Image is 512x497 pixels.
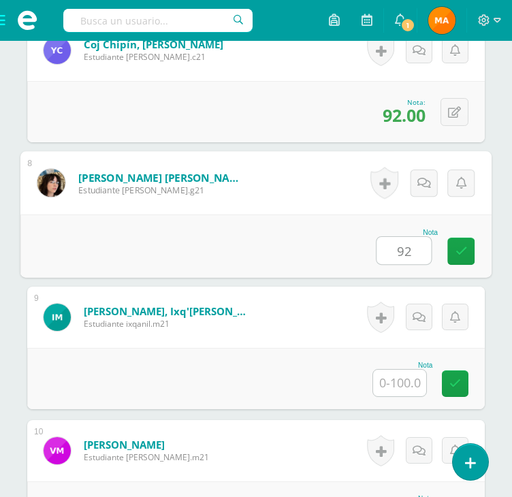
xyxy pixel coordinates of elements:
span: 92.00 [383,103,426,127]
span: Estudiante [PERSON_NAME].m21 [84,451,209,463]
span: 1 [400,18,415,33]
span: Estudiante ixqanil.m21 [84,318,247,330]
img: 3c67571ce50f9dae07b8b8342f80844c.png [44,37,71,64]
span: Estudiante [PERSON_NAME].c21 [84,51,223,63]
div: Nota: [383,97,426,107]
div: Nota [372,362,432,369]
img: 1482e61827912c413ecea4360efdfdd3.png [44,437,71,464]
input: Busca un usuario... [63,9,253,32]
img: 5c8ce5b54dcc9fc2d4e00b939a74cf5d.png [44,304,71,331]
a: [PERSON_NAME] [84,438,209,451]
div: Nota [376,229,438,236]
span: Estudiante [PERSON_NAME].g21 [78,184,246,196]
input: 0-100.0 [373,370,426,396]
a: Coj Chipín, [PERSON_NAME] [84,37,223,51]
a: [PERSON_NAME] [PERSON_NAME] [78,170,246,185]
img: b6ef4143df946817bdea5984daee0ff1.png [37,169,65,197]
img: 5d98c8432932463505bd6846e15a9a15.png [428,7,455,34]
a: [PERSON_NAME], Ixq'[PERSON_NAME] [84,304,247,318]
input: 0-100.0 [377,237,431,264]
